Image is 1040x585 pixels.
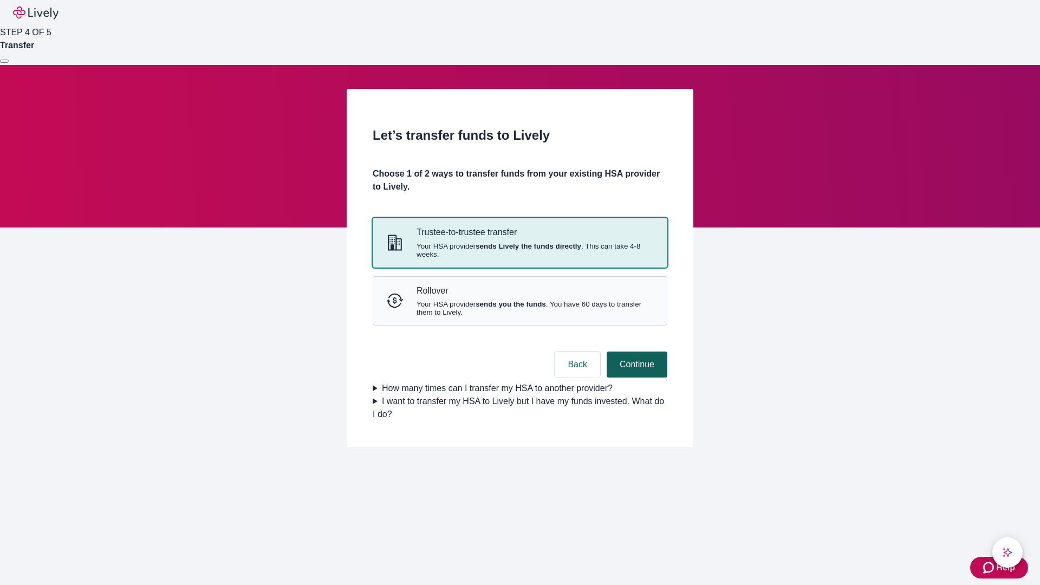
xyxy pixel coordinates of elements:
[555,352,600,378] button: Back
[476,242,581,250] strong: sends Lively the funds directly
[992,537,1023,568] button: chat
[607,352,667,378] button: Continue
[417,285,654,296] p: Rollover
[373,126,667,145] h2: Let’s transfer funds to Lively
[983,561,996,574] svg: Zendesk support icon
[1002,547,1013,558] svg: Lively AI Assistant
[996,561,1015,574] span: Help
[417,227,654,237] p: Trustee-to-trustee transfer
[13,6,58,19] img: Lively
[386,292,404,309] svg: Rollover
[417,300,654,316] span: Your HSA provider . You have 60 days to transfer them to Lively.
[417,242,654,258] span: Your HSA provider . This can take 4-8 weeks.
[373,218,667,266] button: Trustee-to-trusteeTrustee-to-trustee transferYour HSA providersends Lively the funds directly. Th...
[373,167,667,193] h4: Choose 1 of 2 ways to transfer funds from your existing HSA provider to Lively.
[373,382,667,395] summary: How many times can I transfer my HSA to another provider?
[373,395,667,421] summary: I want to transfer my HSA to Lively but I have my funds invested. What do I do?
[386,234,404,251] svg: Trustee-to-trustee
[970,557,1028,578] button: Zendesk support iconHelp
[373,277,667,325] button: RolloverRolloverYour HSA providersends you the funds. You have 60 days to transfer them to Lively.
[476,300,546,308] strong: sends you the funds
